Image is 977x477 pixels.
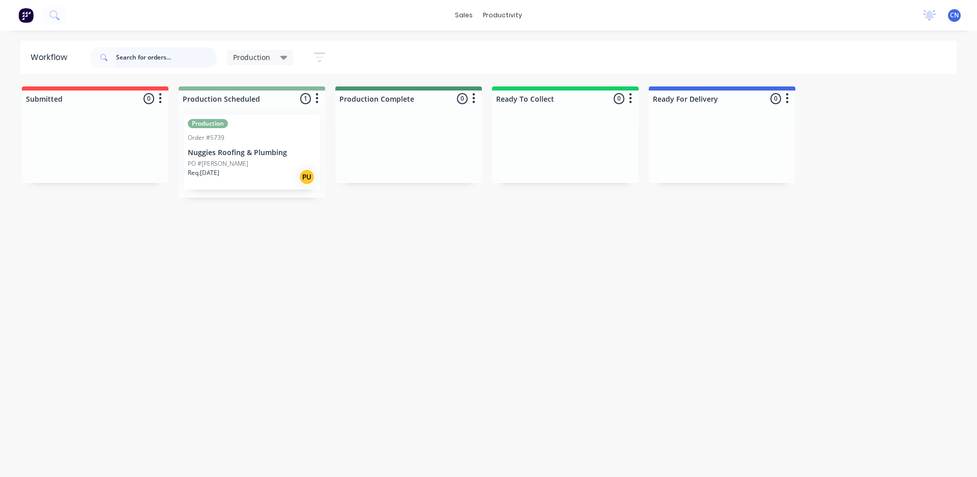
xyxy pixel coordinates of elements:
p: Nuggies Roofing & Plumbing [188,148,316,157]
div: Workflow [31,51,72,64]
p: PO #[PERSON_NAME] [188,159,248,168]
p: Req. [DATE] [188,168,219,177]
div: sales [450,8,478,23]
div: ProductionOrder #5739Nuggies Roofing & PlumbingPO #[PERSON_NAME]Req.[DATE]PU [184,115,320,190]
div: PU [299,169,315,185]
div: Production [188,119,228,128]
input: Search for orders... [116,47,217,68]
div: Order #5739 [188,133,224,142]
img: Factory [18,8,34,23]
div: productivity [478,8,527,23]
span: CN [950,11,959,20]
span: Production [233,52,270,63]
